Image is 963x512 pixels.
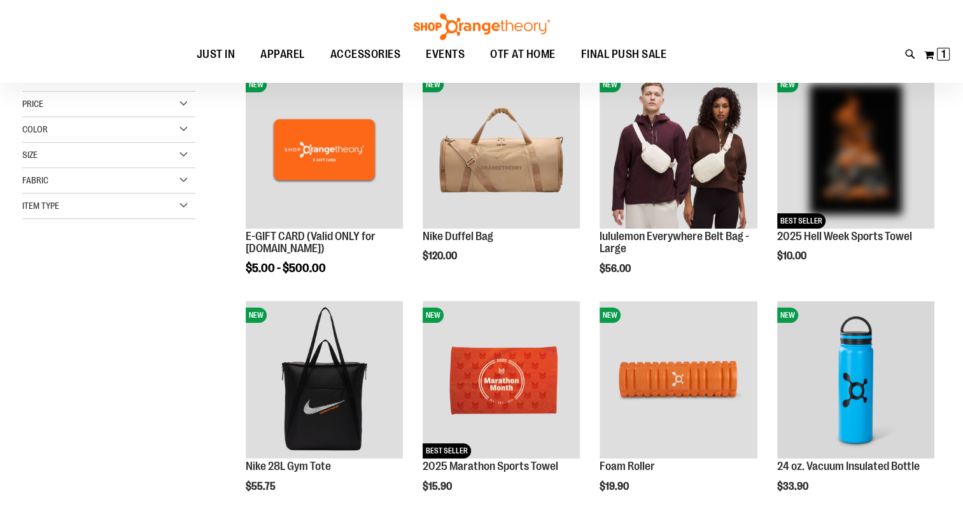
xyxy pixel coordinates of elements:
span: 1 [941,48,946,60]
a: EVENTS [413,40,477,69]
span: Item Type [22,201,59,211]
a: ACCESSORIES [318,40,414,69]
span: BEST SELLER [423,443,471,459]
a: E-GIFT CARD (Valid ONLY for ShopOrangetheory.com)NEW [246,71,403,230]
a: Nike Duffel Bag [423,230,493,243]
span: NEW [423,77,444,92]
div: product [416,64,586,294]
a: 2025 Hell Week Sports Towel [777,230,912,243]
img: Nike Duffel Bag [423,71,580,228]
span: Price [22,99,43,109]
a: Foam Roller [600,460,655,473]
a: lululemon Everywhere Belt Bag - LargeNEW [600,71,757,230]
a: 2025 Marathon Sports Towel [423,460,558,473]
span: ACCESSORIES [330,40,401,69]
img: OTF 2025 Hell Week Event Retail [777,71,934,228]
span: JUST IN [197,40,235,69]
span: BEST SELLER [777,213,826,229]
span: $55.75 [246,481,278,492]
span: NEW [777,308,798,323]
a: FINAL PUSH SALE [568,40,680,69]
span: OTF AT HOME [490,40,556,69]
span: $120.00 [423,250,459,262]
span: Color [22,124,48,134]
a: APPAREL [248,40,318,69]
span: $19.90 [600,481,631,492]
span: EVENTS [426,40,465,69]
span: $33.90 [777,481,810,492]
span: NEW [777,77,798,92]
a: Nike 28L Gym ToteNEW [246,301,403,460]
a: OTF 2025 Hell Week Event RetailNEWBEST SELLER [777,71,934,230]
img: lululemon Everywhere Belt Bag - Large [600,71,757,228]
a: Foam RollerNEW [600,301,757,460]
span: $10.00 [777,250,808,262]
a: E-GIFT CARD (Valid ONLY for [DOMAIN_NAME]) [246,230,376,255]
a: OTF AT HOME [477,40,568,69]
span: NEW [423,308,444,323]
a: Nike Duffel BagNEW [423,71,580,230]
span: $5.00 - $500.00 [246,262,326,274]
a: JUST IN [184,40,248,69]
span: Fabric [22,175,48,185]
div: product [593,64,763,307]
a: Nike 28L Gym Tote [246,460,331,473]
span: $56.00 [600,263,633,274]
img: Shop Orangetheory [412,13,552,40]
img: 2025 Marathon Sports Towel [423,301,580,459]
a: lululemon Everywhere Belt Bag - Large [600,230,749,255]
img: Nike 28L Gym Tote [246,301,403,459]
a: 2025 Marathon Sports TowelNEWBEST SELLER [423,301,580,460]
span: NEW [600,308,621,323]
img: 24 oz. Vacuum Insulated Bottle [777,301,934,459]
span: $15.90 [423,481,454,492]
span: Size [22,150,38,160]
span: NEW [600,77,621,92]
div: product [239,64,409,307]
img: Foam Roller [600,301,757,459]
a: 24 oz. Vacuum Insulated Bottle [777,460,920,473]
img: E-GIFT CARD (Valid ONLY for ShopOrangetheory.com) [246,71,403,228]
span: APPAREL [260,40,305,69]
span: NEW [246,77,267,92]
span: NEW [246,308,267,323]
span: FINAL PUSH SALE [581,40,667,69]
a: 24 oz. Vacuum Insulated BottleNEW [777,301,934,460]
div: product [771,64,941,294]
